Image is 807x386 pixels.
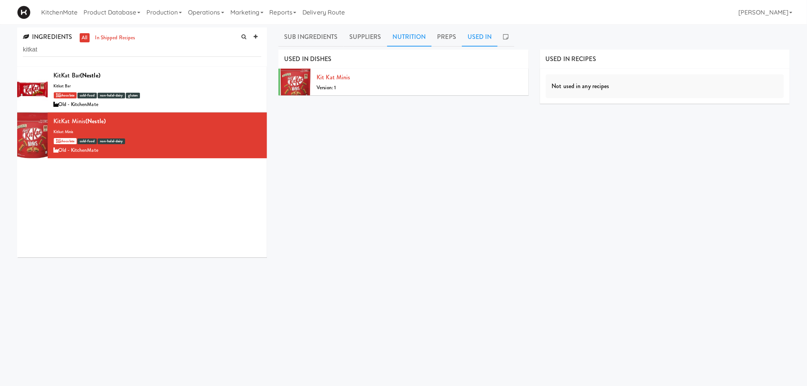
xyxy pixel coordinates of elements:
a: in shipped recipes [93,33,137,43]
div: Old - KitchenMate [53,146,261,155]
img: Micromart [17,6,31,19]
a: Kit Kat Minis [317,73,350,82]
span: Version: 1 [317,84,336,91]
div: KitKat Bar [53,70,261,81]
span: USED IN RECIPES [546,55,596,63]
a: all [80,33,89,43]
a: Used In [462,27,498,47]
a: chocolate [54,138,77,144]
span: kitkat bar [53,83,71,89]
span: USED IN DISHES [284,55,331,63]
li: KitKat Bar(Nestle)kitkat bar chocolatecold-foodnon-halal-dairyglutenOld - KitchenMate [17,67,267,113]
span: cold-food [77,138,97,144]
a: chocolate [54,92,77,98]
b: (Nestle) [85,117,106,125]
div: Old - KitchenMate [53,100,261,109]
span: non-halal-dairy [98,93,125,98]
div: KitKat Minis [53,116,261,127]
span: INGREDIENTS [23,32,72,41]
span: gluten [126,93,140,98]
span: kitkat minis [53,129,73,135]
span: non-halal-dairy [98,138,125,144]
a: Sub Ingredients [278,27,344,47]
b: (Nestle) [80,71,100,80]
span: cold-food [77,93,97,98]
li: KitKat Minis(Nestle)kitkat minis chocolatecold-foodnon-halal-dairyOld - KitchenMate [17,113,267,158]
input: Search Ingredients [23,43,261,57]
a: Suppliers [344,27,387,47]
a: Nutrition [387,27,432,47]
div: Not used in any recipes [546,74,784,98]
a: Preps [432,27,462,47]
